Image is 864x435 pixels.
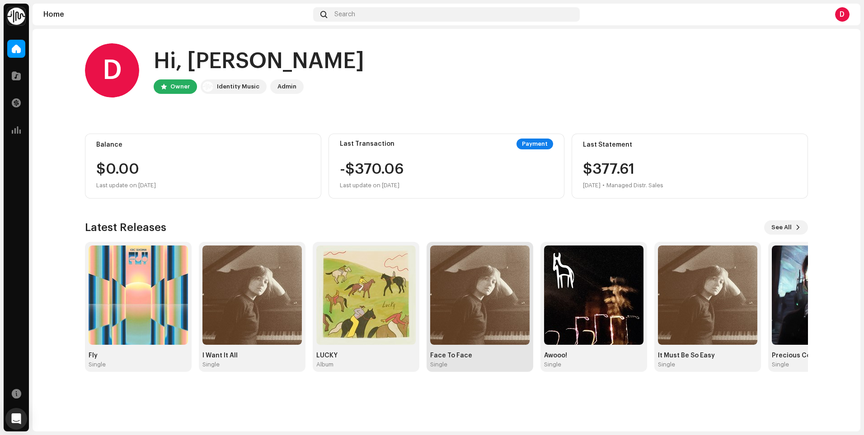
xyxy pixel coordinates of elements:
span: Search [334,11,355,18]
div: Single [544,361,561,368]
div: [DATE] [583,180,601,191]
div: Home [43,11,310,18]
re-o-card-value: Last Statement [572,134,808,199]
div: D [835,7,850,22]
div: I Want It All [202,352,302,359]
div: Open Intercom Messenger [5,408,27,430]
button: See All [764,220,808,235]
img: 59f0936f-4ce8-4ec8-8f74-c86eba232bab [89,245,188,345]
div: Payment [517,139,553,149]
img: 69000a11-188a-4bdf-8ea1-2b351300c160 [316,245,416,345]
div: LUCKY [316,352,416,359]
span: See All [771,218,792,236]
div: Hi, [PERSON_NAME] [154,47,364,76]
div: Single [772,361,789,368]
div: It Must Be So Easy [658,352,757,359]
img: bc4332b1-dd02-4e3f-903b-6b8dcfd498ca [430,245,530,345]
div: Single [89,361,106,368]
div: Last update on [DATE] [340,180,404,191]
h3: Latest Releases [85,220,166,235]
div: Identity Music [217,81,259,92]
div: Single [430,361,447,368]
div: Balance [96,141,310,148]
div: Album [316,361,333,368]
img: c3f25dca-1da4-4e4d-8369-3c52ea8a762a [544,245,643,345]
div: Last update on [DATE] [96,180,310,191]
img: ba017c66-26ae-4399-a7ea-48b67c973d65 [658,245,757,345]
div: Last Statement [583,141,797,148]
div: Face To Face [430,352,530,359]
div: Fly [89,352,188,359]
div: Awooo! [544,352,643,359]
div: Single [658,361,675,368]
div: Managed Distr. Sales [606,180,663,191]
div: D [85,43,139,97]
div: Owner [170,81,190,92]
div: Admin [277,81,296,92]
img: 0f74c21f-6d1c-4dbc-9196-dbddad53419e [7,7,25,25]
img: 0f74c21f-6d1c-4dbc-9196-dbddad53419e [202,81,213,92]
div: Last Transaction [340,140,394,148]
div: • [602,180,605,191]
div: Single [202,361,220,368]
img: 4831f616-312a-47c1-9517-15bbce821823 [202,245,302,345]
re-o-card-value: Balance [85,134,321,199]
